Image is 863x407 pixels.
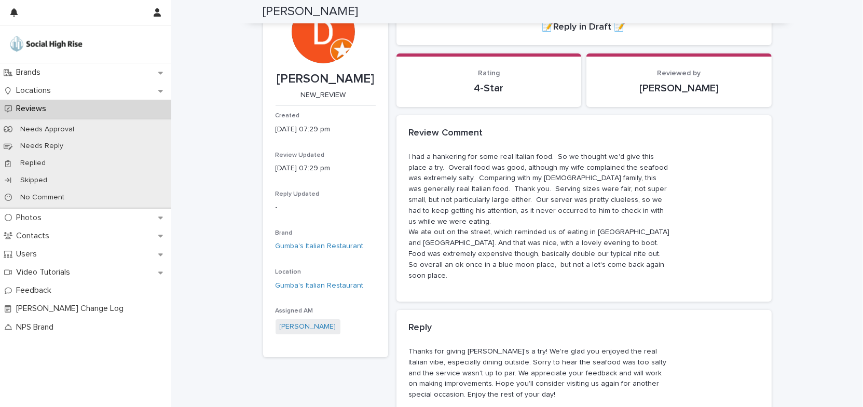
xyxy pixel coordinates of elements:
[276,72,376,87] p: [PERSON_NAME]
[12,249,45,259] p: Users
[12,86,59,96] p: Locations
[12,104,54,114] p: Reviews
[8,34,84,55] img: o5DnuTxEQV6sW9jFYBBf
[12,231,58,241] p: Contacts
[409,322,432,334] h2: Reply
[280,321,336,332] a: [PERSON_NAME]
[276,230,293,236] span: Brand
[276,308,313,314] span: Assigned AM
[12,159,54,168] p: Replied
[12,125,83,134] p: Needs Approval
[12,286,60,295] p: Feedback
[409,128,483,139] h2: Review Comment
[276,113,300,119] span: Created
[409,82,569,94] p: 4-Star
[276,163,376,174] p: [DATE] 07:29 pm
[409,346,672,400] p: Thanks for giving [PERSON_NAME]'s a try! We're glad you enjoyed the real Italian vibe, especially...
[12,176,56,185] p: Skipped
[542,22,626,33] h2: 📝Reply in Draft 📝
[276,91,372,100] p: NEW_REVIEW
[276,152,325,158] span: Review Updated
[12,213,50,223] p: Photos
[12,193,73,202] p: No Comment
[478,70,500,77] span: Rating
[276,191,320,197] span: Reply Updated
[12,267,78,277] p: Video Tutorials
[409,152,672,281] p: I had a hankering for some real Italian food. So we thought we'd give this place a try. Overall f...
[276,202,376,213] p: -
[12,304,132,314] p: [PERSON_NAME] Change Log
[276,241,364,252] a: Gumba's Italian Restaurant
[12,67,49,77] p: Brands
[276,124,376,135] p: [DATE] 07:29 pm
[12,142,72,151] p: Needs Reply
[263,4,359,19] h2: [PERSON_NAME]
[276,280,364,291] a: Gumba's Italian Restaurant
[12,322,62,332] p: NPS Brand
[276,269,302,275] span: Location
[657,70,701,77] span: Reviewed by
[599,82,759,94] p: [PERSON_NAME]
